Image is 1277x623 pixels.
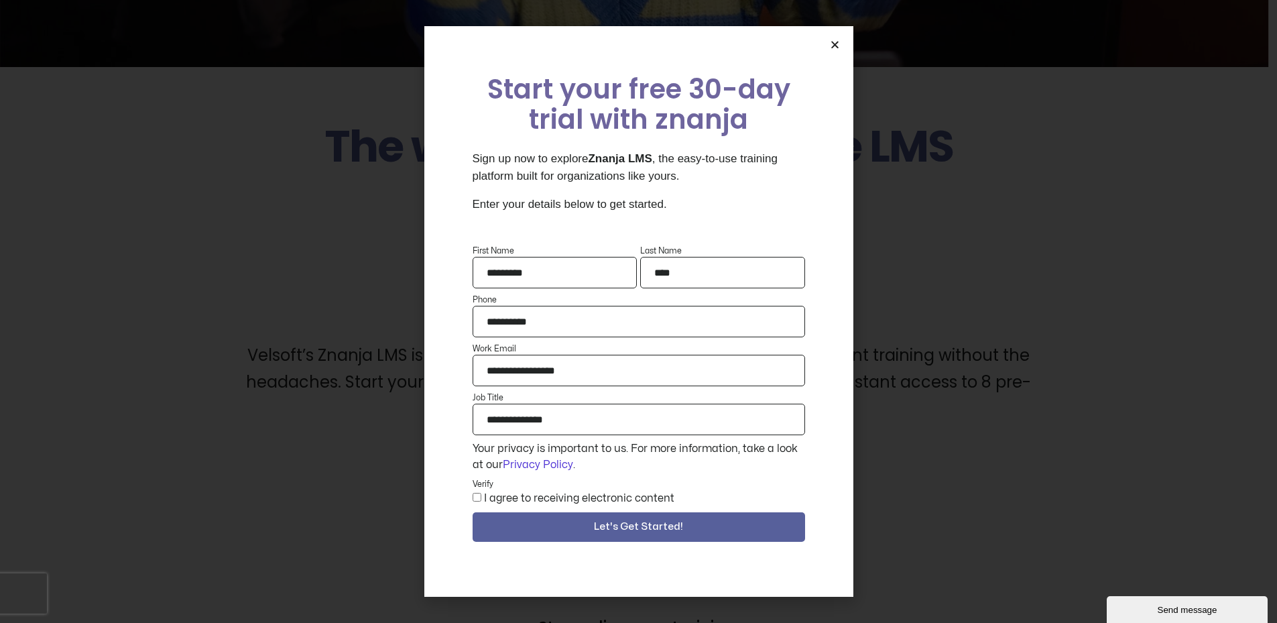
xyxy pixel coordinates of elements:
label: Phone [473,294,497,306]
strong: Znanja LMS [588,152,652,165]
p: Enter your details below to get started. [473,196,805,213]
a: Close [830,40,840,50]
iframe: chat widget [1107,593,1270,623]
label: Last Name [640,245,682,257]
label: First Name [473,245,514,257]
a: Privacy Policy [503,459,573,470]
label: I agree to receiving electronic content [484,493,674,504]
div: Your privacy is important to us. For more information, take a look at our . [471,441,806,473]
button: Let's Get Started! [473,512,805,542]
label: Job Title [473,392,503,404]
p: Sign up now to explore , the easy-to-use training platform built for organizations like yours. [473,150,805,184]
label: Work Email [473,343,516,355]
h2: Start your free 30-day trial with znanja [473,74,805,135]
label: Verify [473,478,493,490]
span: Let's Get Started! [594,519,683,535]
